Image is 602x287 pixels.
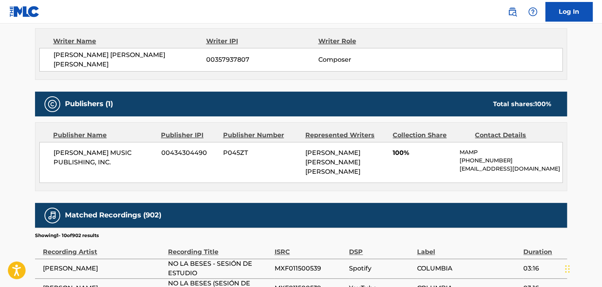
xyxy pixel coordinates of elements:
div: DSP [349,239,413,257]
span: Spotify [349,264,413,273]
div: Writer Role [318,37,420,46]
iframe: Chat Widget [563,249,602,287]
h5: Publishers (1) [65,99,113,109]
div: Recording Artist [43,239,164,257]
span: NO LA BESES - SESIÓN DE ESTUDIO [168,259,270,278]
div: Arrastrar [565,257,570,281]
div: Widget de chat [563,249,602,287]
div: Publisher Name [53,131,155,140]
div: Publisher IPI [161,131,217,140]
div: Represented Writers [305,131,387,140]
img: search [508,7,517,17]
span: 00434304490 [161,148,217,158]
div: Duration [523,239,563,257]
div: Collection Share [393,131,469,140]
span: P045ZT [223,148,299,158]
span: COLUMBIA [417,264,519,273]
img: MLC Logo [9,6,40,17]
div: ISRC [274,239,345,257]
div: Label [417,239,519,257]
div: Writer Name [53,37,206,46]
span: 100% [393,148,454,158]
div: Contact Details [475,131,551,140]
div: Total shares: [493,99,551,109]
p: Showing 1 - 10 of 902 results [35,232,99,239]
div: Recording Title [168,239,270,257]
span: Composer [318,55,420,64]
img: Publishers [48,99,57,109]
div: Publisher Number [223,131,299,140]
span: [PERSON_NAME] MUSIC PUBLISHING, INC. [54,148,155,167]
a: Log In [545,2,593,22]
h5: Matched Recordings (902) [65,211,161,220]
p: [PHONE_NUMBER] [460,156,562,165]
a: Public Search [504,4,520,20]
span: [PERSON_NAME] [PERSON_NAME] [PERSON_NAME] [305,149,360,175]
div: Help [525,4,541,20]
span: 03:16 [523,264,563,273]
span: 00357937807 [206,55,318,64]
p: MAMP [460,148,562,156]
p: [EMAIL_ADDRESS][DOMAIN_NAME] [460,165,562,173]
div: Writer IPI [206,37,318,46]
img: help [528,7,537,17]
span: [PERSON_NAME] [43,264,164,273]
img: Matched Recordings [48,211,57,220]
span: MXF011500539 [274,264,345,273]
span: [PERSON_NAME] [PERSON_NAME] [PERSON_NAME] [54,50,206,69]
span: 100 % [535,100,551,108]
